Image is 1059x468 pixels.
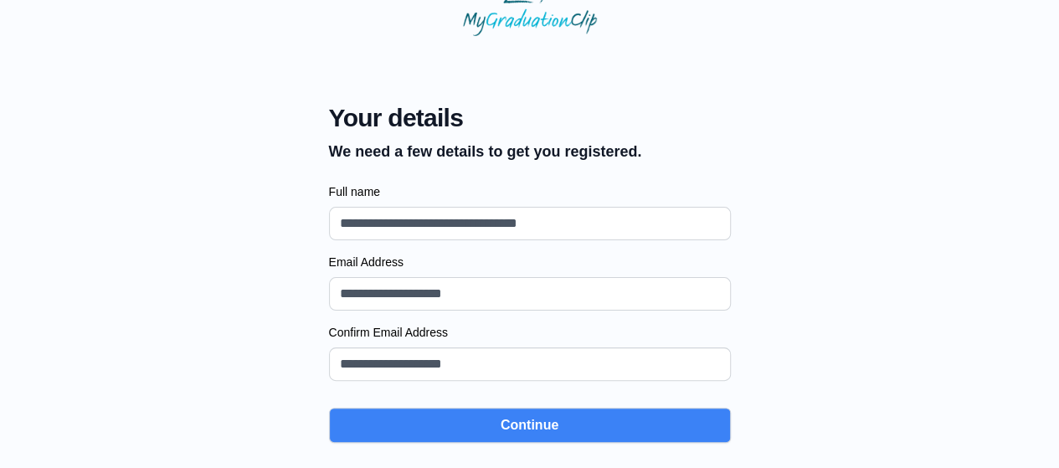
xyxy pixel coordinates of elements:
[329,324,731,341] label: Confirm Email Address
[329,183,731,200] label: Full name
[329,140,642,163] p: We need a few details to get you registered.
[329,254,731,270] label: Email Address
[329,408,731,443] button: Continue
[329,103,642,133] span: Your details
